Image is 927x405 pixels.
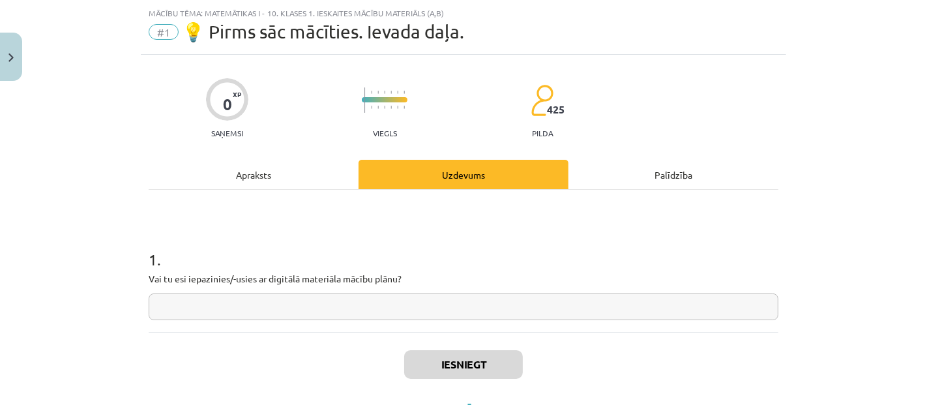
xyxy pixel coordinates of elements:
div: Uzdevums [359,160,568,189]
img: icon-short-line-57e1e144782c952c97e751825c79c345078a6d821885a25fce030b3d8c18986b.svg [377,91,379,94]
img: icon-short-line-57e1e144782c952c97e751825c79c345078a6d821885a25fce030b3d8c18986b.svg [377,106,379,109]
span: XP [233,91,241,98]
p: pilda [532,128,553,138]
img: icon-short-line-57e1e144782c952c97e751825c79c345078a6d821885a25fce030b3d8c18986b.svg [397,91,398,94]
p: Vai tu esi iepazinies/-usies ar digitālā materiāla mācību plānu? [149,272,778,286]
img: icon-long-line-d9ea69661e0d244f92f715978eff75569469978d946b2353a9bb055b3ed8787d.svg [364,87,366,113]
span: 💡 Pirms sāc mācīties. Ievada daļa. [182,21,464,42]
img: icon-short-line-57e1e144782c952c97e751825c79c345078a6d821885a25fce030b3d8c18986b.svg [371,106,372,109]
img: icon-short-line-57e1e144782c952c97e751825c79c345078a6d821885a25fce030b3d8c18986b.svg [390,91,392,94]
span: 425 [547,104,565,115]
button: Iesniegt [404,350,523,379]
img: icon-close-lesson-0947bae3869378f0d4975bcd49f059093ad1ed9edebbc8119c70593378902aed.svg [8,53,14,62]
div: Apraksts [149,160,359,189]
div: 0 [223,95,232,113]
img: icon-short-line-57e1e144782c952c97e751825c79c345078a6d821885a25fce030b3d8c18986b.svg [390,106,392,109]
img: icon-short-line-57e1e144782c952c97e751825c79c345078a6d821885a25fce030b3d8c18986b.svg [384,106,385,109]
h1: 1 . [149,228,778,268]
img: students-c634bb4e5e11cddfef0936a35e636f08e4e9abd3cc4e673bd6f9a4125e45ecb1.svg [531,84,553,117]
img: icon-short-line-57e1e144782c952c97e751825c79c345078a6d821885a25fce030b3d8c18986b.svg [397,106,398,109]
img: icon-short-line-57e1e144782c952c97e751825c79c345078a6d821885a25fce030b3d8c18986b.svg [371,91,372,94]
div: Palīdzība [568,160,778,189]
img: icon-short-line-57e1e144782c952c97e751825c79c345078a6d821885a25fce030b3d8c18986b.svg [404,106,405,109]
p: Saņemsi [206,128,248,138]
img: icon-short-line-57e1e144782c952c97e751825c79c345078a6d821885a25fce030b3d8c18986b.svg [404,91,405,94]
p: Viegls [373,128,397,138]
img: icon-short-line-57e1e144782c952c97e751825c79c345078a6d821885a25fce030b3d8c18986b.svg [384,91,385,94]
span: #1 [149,24,179,40]
div: Mācību tēma: Matemātikas i - 10. klases 1. ieskaites mācību materiāls (a,b) [149,8,778,18]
